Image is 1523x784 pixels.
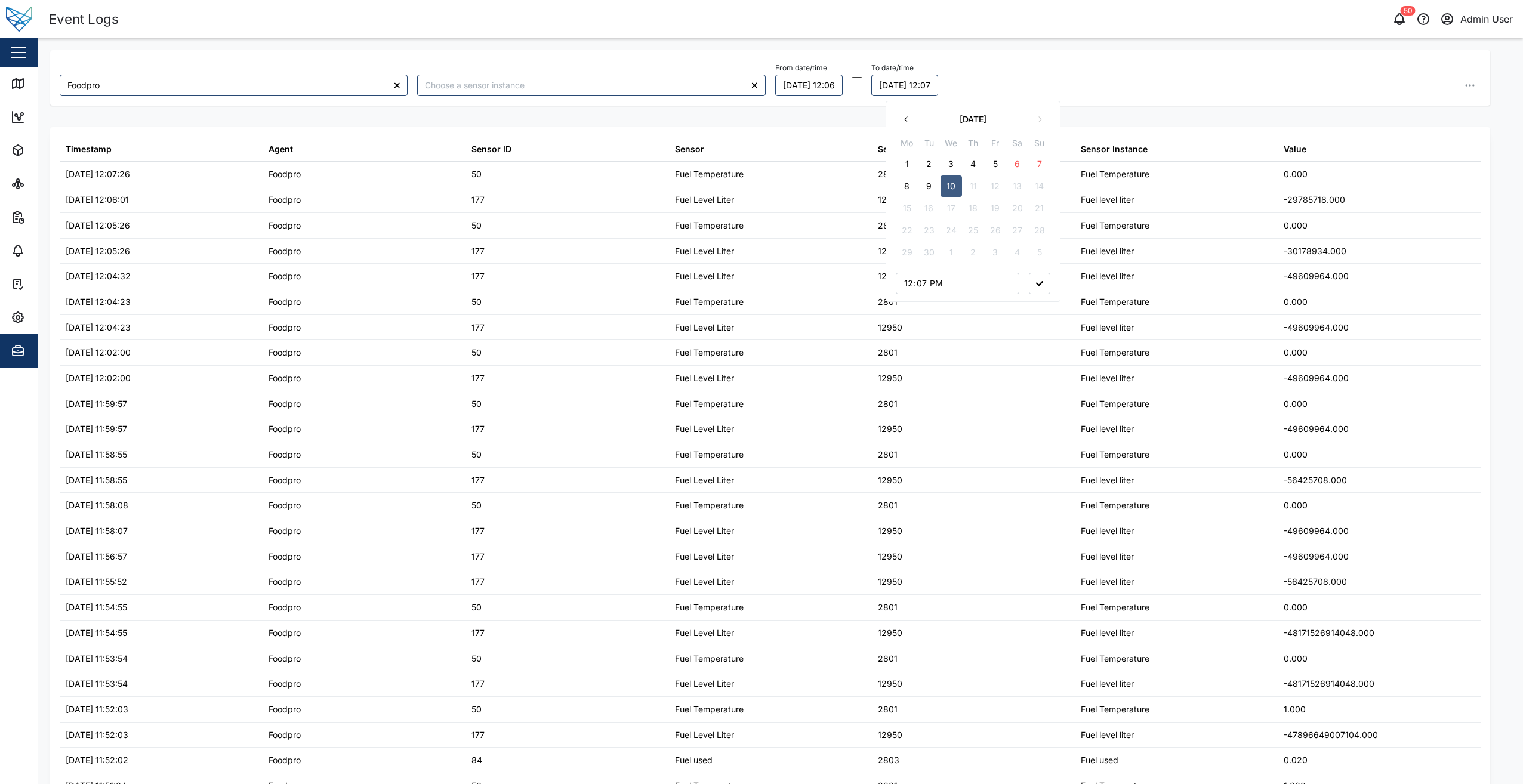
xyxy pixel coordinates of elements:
div: -47896649007104.000 [1284,729,1378,742]
div: Fuel Temperature [1081,448,1149,461]
div: Fuel Temperature [1081,346,1149,359]
div: [DATE] 11:52:02 [66,754,128,767]
div: Fuel Temperature [675,219,744,232]
div: Fuel level liter [1081,729,1134,742]
button: 24 September 2025 [941,220,962,241]
div: 50 [471,652,482,665]
div: Foodpro [269,372,301,385]
button: 16 September 2025 [918,197,940,219]
div: -56425708.000 [1284,474,1347,487]
button: 10 September 2025 [941,175,962,197]
div: Fuel Temperature [675,601,744,614]
div: [DATE] 12:06:01 [66,193,129,206]
div: Fuel level liter [1081,321,1134,334]
div: 12950 [878,550,902,563]
div: Fuel Temperature [1081,703,1149,716]
div: [DATE] 11:58:55 [66,448,127,461]
div: 0.020 [1284,754,1308,767]
div: Fuel level liter [1081,550,1134,563]
div: 177 [471,524,485,538]
button: 2 September 2025 [918,153,940,175]
div: -48171526914048.000 [1284,626,1374,640]
div: Foodpro [269,524,301,538]
div: Value [1284,143,1306,156]
button: 1 September 2025 [896,153,918,175]
div: Sensor ID [471,143,511,156]
div: Fuel level liter [1081,524,1134,538]
div: Assets [31,144,68,157]
div: Foodpro [269,601,301,614]
div: 0.000 [1284,346,1308,359]
button: 5 September 2025 [985,153,1006,175]
div: Foodpro [269,474,301,487]
div: Fuel Level Liter [675,321,734,334]
button: 22 September 2025 [896,220,918,241]
div: Fuel Temperature [675,168,744,181]
button: [DATE] [917,109,1029,130]
div: Fuel Temperature [1081,219,1149,232]
div: -49609964.000 [1284,321,1349,334]
div: Foodpro [269,499,301,512]
div: 177 [471,372,485,385]
th: Sa [1006,136,1028,153]
button: 13 September 2025 [1007,175,1028,197]
div: 2801 [878,295,898,308]
div: 0.000 [1284,601,1308,614]
div: 0.000 [1284,499,1308,512]
div: Foodpro [269,422,301,436]
div: 2801 [878,703,898,716]
div: Foodpro [269,703,301,716]
div: Sensor Instance ID [878,143,955,156]
div: Foodpro [269,397,301,410]
div: [DATE] 12:05:26 [66,219,130,232]
div: 177 [471,270,485,283]
div: 2801 [878,219,898,232]
div: [DATE] 12:04:23 [66,321,131,334]
div: Foodpro [269,270,301,283]
div: Foodpro [269,448,301,461]
button: 3 September 2025 [941,153,962,175]
button: 12 September 2025 [985,175,1006,197]
button: 25 September 2025 [963,220,984,241]
th: Fr [984,136,1006,153]
div: [DATE] 11:53:54 [66,677,128,690]
div: 84 [471,754,482,767]
div: 50 [471,168,482,181]
div: 12950 [878,321,902,334]
div: Sites [31,177,60,190]
div: 177 [471,677,485,690]
div: 12950 [878,575,902,588]
div: Fuel level liter [1081,193,1134,206]
div: Fuel Level Liter [675,193,734,206]
div: Foodpro [269,575,301,588]
div: [DATE] 11:54:55 [66,601,127,614]
button: Admin User [1439,11,1513,27]
div: Fuel level liter [1081,626,1134,640]
div: Foodpro [269,295,301,308]
div: Fuel Temperature [1081,499,1149,512]
div: 177 [471,422,485,436]
div: [DATE] 11:58:55 [66,474,127,487]
div: Foodpro [269,550,301,563]
div: 0.000 [1284,219,1308,232]
div: [DATE] 11:55:52 [66,575,127,588]
div: 12950 [878,372,902,385]
div: Fuel Temperature [675,295,744,308]
div: 12950 [878,626,902,640]
button: 17 September 2025 [941,197,962,219]
div: -48171526914048.000 [1284,677,1374,690]
button: 30 September 2025 [918,242,940,263]
div: Fuel Temperature [675,397,744,410]
div: 2801 [878,499,898,512]
div: -49609964.000 [1284,372,1349,385]
div: [DATE] 11:56:57 [66,550,127,563]
div: Fuel level liter [1081,677,1134,690]
div: 12950 [878,729,902,742]
button: 15 September 2025 [896,197,918,219]
button: 5 October 2025 [1029,242,1050,263]
label: From date/time [775,64,827,72]
div: Fuel Level Liter [675,372,734,385]
div: Fuel Temperature [675,448,744,461]
div: 50 [471,219,482,232]
div: Fuel level liter [1081,422,1134,436]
